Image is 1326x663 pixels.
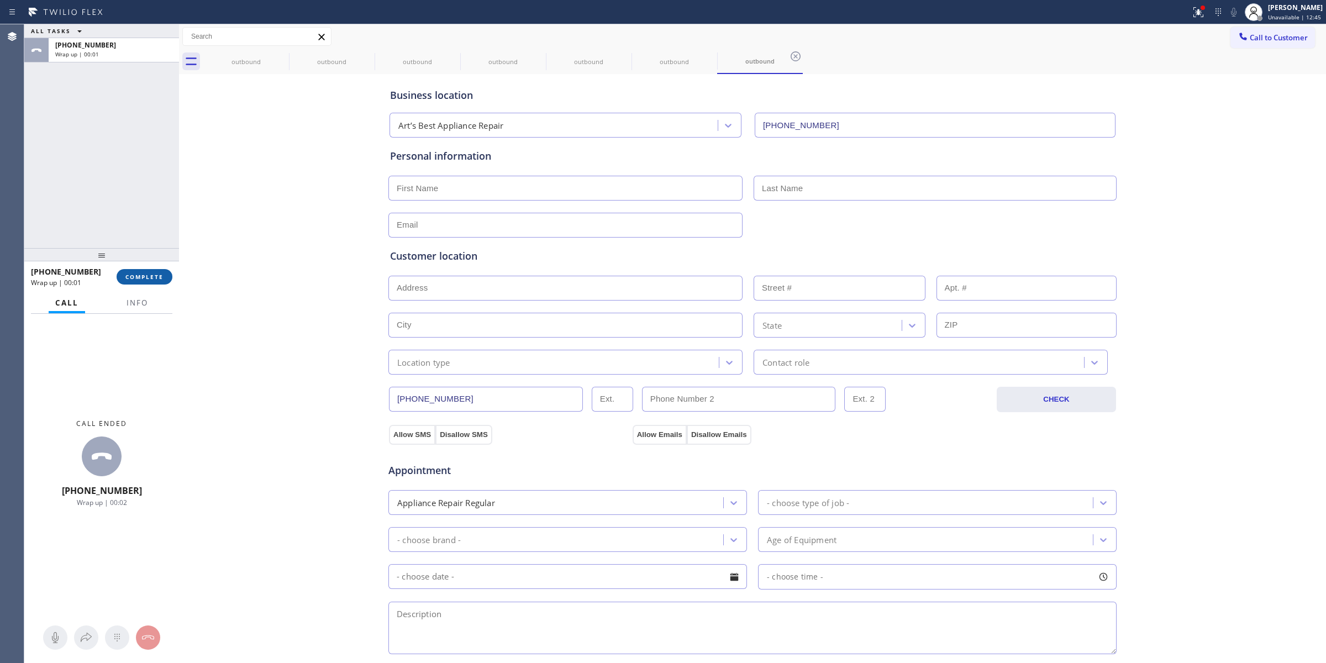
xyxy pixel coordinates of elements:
span: COMPLETE [125,273,164,281]
span: Wrap up | 00:01 [55,50,99,58]
div: outbound [204,57,288,66]
input: Last Name [754,176,1117,201]
span: Call to Customer [1250,33,1308,43]
div: outbound [290,57,373,66]
button: Mute [43,625,67,650]
div: outbound [376,57,459,66]
div: Customer location [390,249,1115,264]
button: Disallow SMS [435,425,492,445]
input: Address [388,276,743,301]
span: [PHONE_NUMBER] [31,266,101,277]
input: ZIP [936,313,1117,338]
button: ALL TASKS [24,24,93,38]
input: Phone Number [389,387,583,412]
div: outbound [547,57,630,66]
button: Disallow Emails [687,425,751,445]
input: Search [183,28,331,45]
div: Business location [390,88,1115,103]
span: Wrap up | 00:01 [31,278,81,287]
div: - choose brand - [397,533,461,546]
div: outbound [461,57,545,66]
span: Unavailable | 12:45 [1268,13,1321,21]
div: Appliance Repair Regular [397,496,495,509]
input: First Name [388,176,743,201]
input: City [388,313,743,338]
span: Call ended [76,419,127,428]
button: Allow SMS [389,425,435,445]
span: [PHONE_NUMBER] [55,40,116,50]
div: - choose type of job - [767,496,849,509]
span: ALL TASKS [31,27,71,35]
button: Allow Emails [633,425,687,445]
input: Phone Number 2 [642,387,836,412]
input: Ext. 2 [844,387,886,412]
button: CHECK [997,387,1116,412]
input: - choose date - [388,564,747,589]
button: Info [120,292,155,314]
div: Art’s Best Appliance Repair [398,119,503,132]
div: Age of Equipment [767,533,836,546]
div: Contact role [762,356,809,369]
span: - choose time - [767,571,823,582]
button: Call to Customer [1230,27,1315,48]
input: Street # [754,276,925,301]
div: Location type [397,356,450,369]
button: Mute [1226,4,1241,20]
span: Wrap up | 00:02 [77,498,127,507]
span: Info [127,298,148,308]
button: Open dialpad [105,625,129,650]
input: Email [388,213,743,238]
span: Call [55,298,78,308]
div: outbound [633,57,716,66]
div: State [762,319,782,331]
button: COMPLETE [117,269,172,285]
div: [PERSON_NAME] [1268,3,1323,12]
input: Apt. # [936,276,1117,301]
input: Phone Number [755,113,1115,138]
div: Personal information [390,149,1115,164]
input: Ext. [592,387,633,412]
button: Hang up [136,625,160,650]
button: Call [49,292,85,314]
span: [PHONE_NUMBER] [62,485,142,497]
span: Appointment [388,463,630,478]
div: outbound [718,57,802,65]
button: Open directory [74,625,98,650]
